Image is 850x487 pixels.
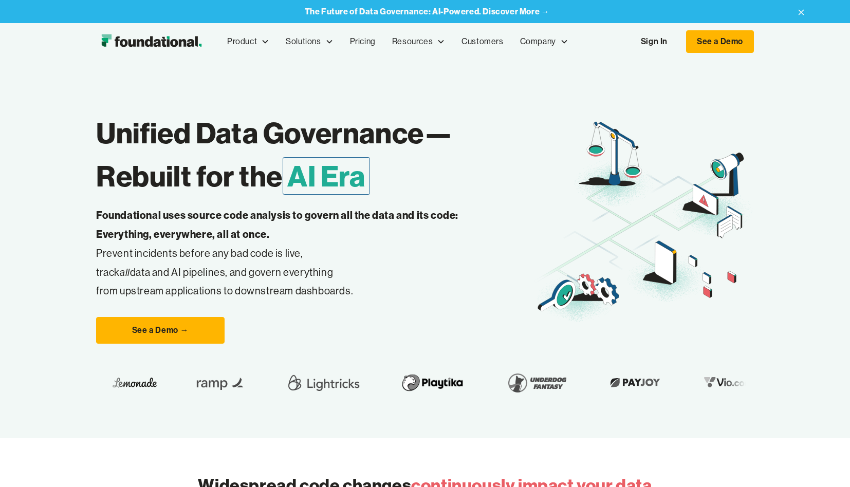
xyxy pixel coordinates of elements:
a: See a Demo [686,30,754,53]
a: home [96,31,207,52]
img: Lightricks [285,368,363,397]
img: Vio.com [698,374,758,390]
img: Ramp [190,368,252,397]
a: See a Demo → [96,317,225,344]
a: Sign In [631,31,678,52]
img: Playtika [396,368,469,397]
div: Product [219,25,278,59]
div: Company [512,25,577,59]
div: Company [520,35,556,48]
img: Payjoy [605,374,666,390]
img: Lemonade [113,374,157,390]
a: Pricing [342,25,384,59]
div: Solutions [286,35,321,48]
em: all [120,266,130,278]
iframe: Chat Widget [799,438,850,487]
h1: Unified Data Governance— Rebuilt for the [96,111,534,198]
img: Foundational Logo [96,31,207,52]
span: AI Era [283,157,370,195]
img: Underdog Fantasy [502,368,572,397]
strong: Foundational uses source code analysis to govern all the data and its code: Everything, everywher... [96,209,458,240]
div: Solutions [278,25,341,59]
a: The Future of Data Governance: AI-Powered. Discover More → [305,6,550,16]
div: Product [227,35,257,48]
div: Resources [384,25,453,59]
div: Resources [392,35,433,48]
a: Customers [453,25,511,59]
p: Prevent incidents before any bad code is live, track data and AI pipelines, and govern everything... [96,206,491,301]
